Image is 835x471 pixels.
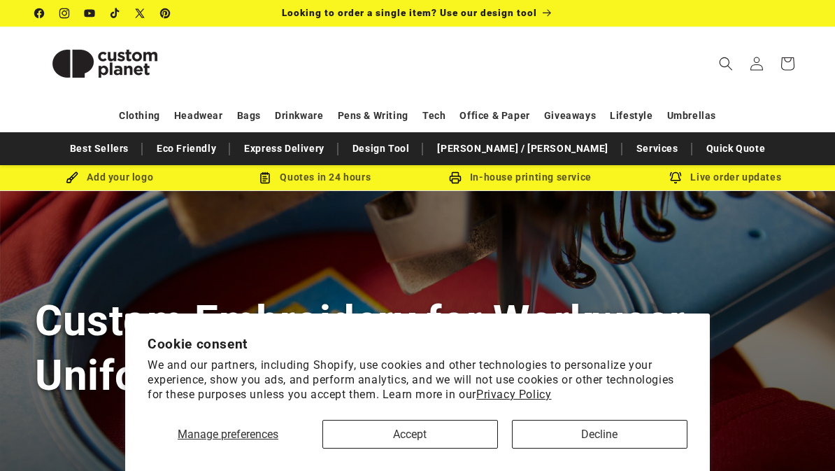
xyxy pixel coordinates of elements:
[213,169,418,186] div: Quotes in 24 hours
[66,171,78,184] img: Brush Icon
[422,104,445,128] a: Tech
[338,104,408,128] a: Pens & Writing
[63,136,136,161] a: Best Sellers
[512,420,687,449] button: Decline
[174,104,223,128] a: Headwear
[237,104,261,128] a: Bags
[418,169,623,186] div: In-house printing service
[148,336,687,352] h2: Cookie consent
[30,27,180,100] a: Custom Planet
[711,48,741,79] summary: Search
[449,171,462,184] img: In-house printing
[35,294,800,402] h1: Custom Embroidery for Workwear, Uniforms & Sportswear
[345,136,417,161] a: Design Tool
[476,388,551,401] a: Privacy Policy
[259,171,271,184] img: Order Updates Icon
[669,171,682,184] img: Order updates
[459,104,529,128] a: Office & Paper
[610,104,652,128] a: Lifestyle
[178,428,278,441] span: Manage preferences
[7,169,213,186] div: Add your logo
[35,32,175,95] img: Custom Planet
[237,136,331,161] a: Express Delivery
[699,136,773,161] a: Quick Quote
[275,104,323,128] a: Drinkware
[623,169,829,186] div: Live order updates
[150,136,223,161] a: Eco Friendly
[148,358,687,402] p: We and our partners, including Shopify, use cookies and other technologies to personalize your ex...
[282,7,537,18] span: Looking to order a single item? Use our design tool
[544,104,596,128] a: Giveaways
[430,136,615,161] a: [PERSON_NAME] / [PERSON_NAME]
[629,136,685,161] a: Services
[322,420,498,449] button: Accept
[148,420,308,449] button: Manage preferences
[667,104,716,128] a: Umbrellas
[119,104,160,128] a: Clothing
